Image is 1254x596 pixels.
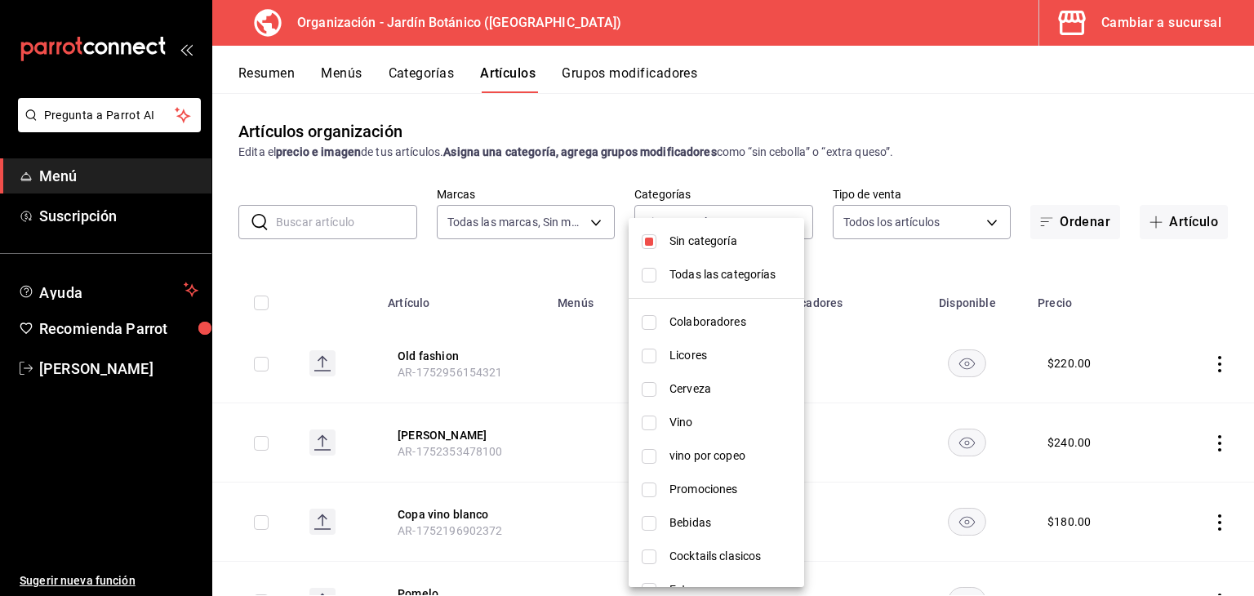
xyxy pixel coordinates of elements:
[669,314,791,331] span: Colaboradores
[669,548,791,565] span: Cocktails clasicos
[669,347,791,364] span: Licores
[669,233,791,250] span: Sin categoría
[669,266,791,283] span: Todas las categorías
[669,481,791,498] span: Promociones
[669,447,791,465] span: vino por copeo
[669,414,791,431] span: Vino
[669,514,791,532] span: Bebidas
[669,380,791,398] span: Cerveza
